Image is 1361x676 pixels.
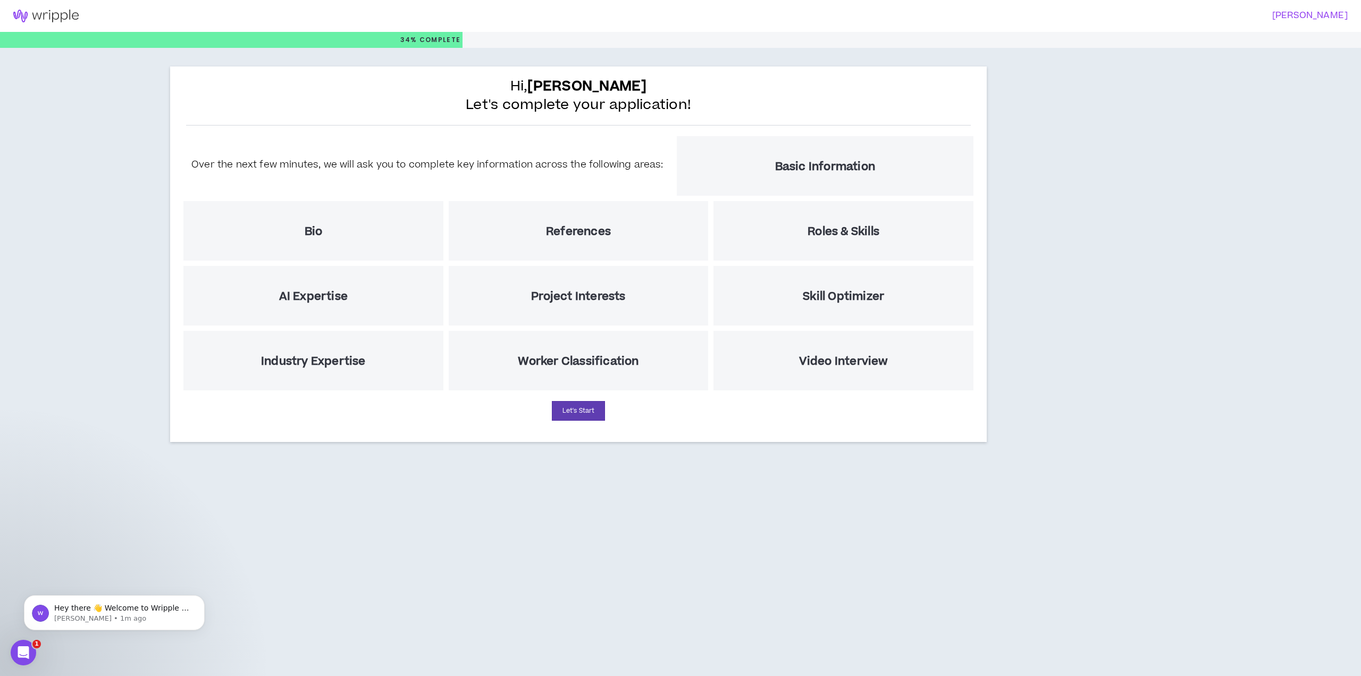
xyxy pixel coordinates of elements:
iframe: Intercom notifications message [8,573,221,647]
h5: Over the next few minutes, we will ask you to complete key information across the following areas: [191,157,663,172]
h5: AI Expertise [279,290,348,303]
h5: Industry Expertise [261,355,366,368]
b: [PERSON_NAME] [527,76,646,96]
p: 34% [400,32,461,48]
button: Let's Start [552,401,605,421]
span: 1 [32,640,41,648]
h5: Roles & Skills [808,225,879,238]
span: Hi, [510,77,647,96]
h3: [PERSON_NAME] [674,11,1348,21]
h5: Video Interview [799,355,888,368]
h5: Bio [305,225,323,238]
h5: Project Interests [531,290,625,303]
h5: Basic Information [775,160,875,173]
span: Let's complete your application! [466,96,691,114]
h5: Worker Classification [518,355,639,368]
h5: Skill Optimizer [803,290,884,303]
iframe: Intercom live chat [11,640,36,665]
span: Complete [417,35,461,45]
h5: References [546,225,611,238]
